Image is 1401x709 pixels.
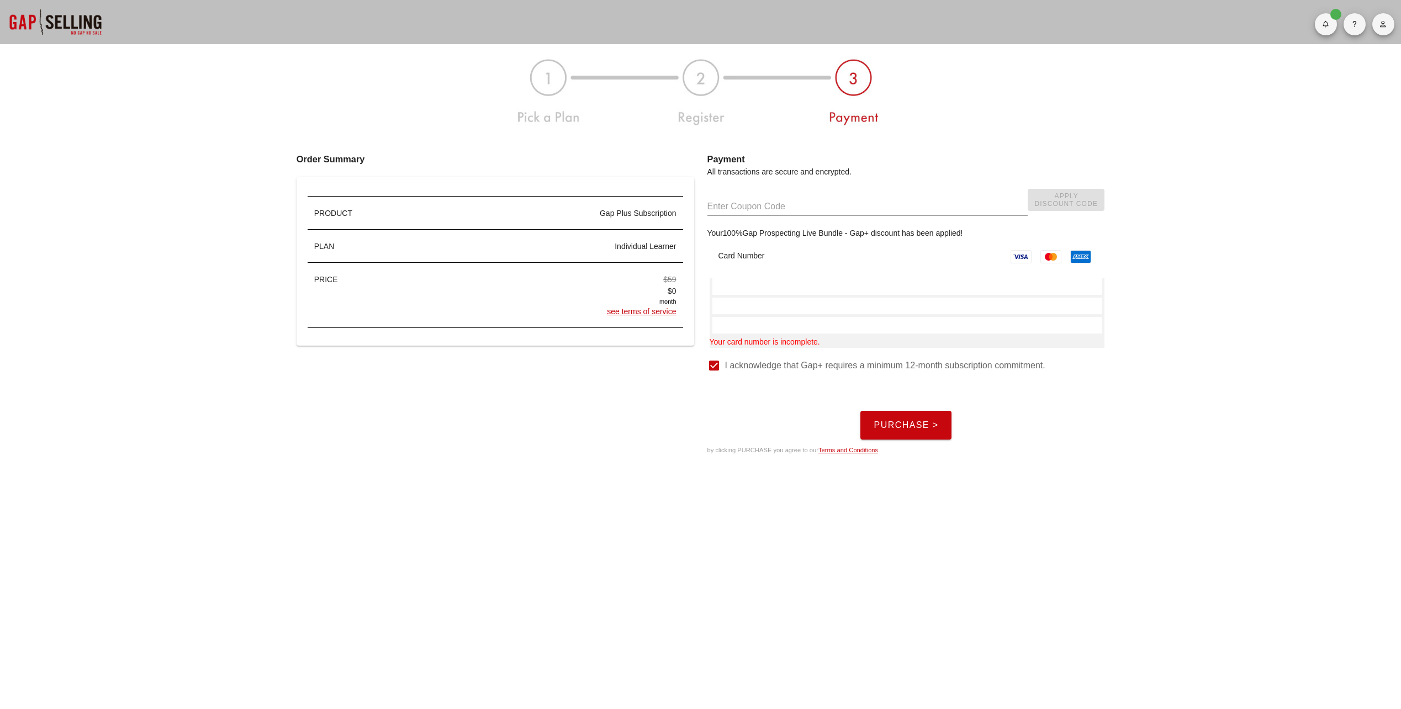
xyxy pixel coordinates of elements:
span: 100% [723,229,743,237]
div: Your card number is incomplete. [710,336,1105,348]
span: Badge [1330,9,1341,20]
span: Purchase > [873,420,938,430]
div: PRICE [308,263,401,329]
button: Purchase > [860,411,951,440]
iframe: Secure CVC input frame [714,319,1101,332]
div: PLAN [308,230,401,263]
img: plan-register-payment-123-3.jpg [507,51,894,130]
h3: Order Summary [297,152,694,166]
div: Your Gap Prospecting Live Bundle - Gap+ discount has been applied! [707,227,1105,239]
small: by clicking PURCHASE you agree to our . [707,442,880,453]
a: see terms of service [607,307,676,316]
div: PRODUCT [308,197,401,230]
img: visa.svg [1011,250,1032,263]
label: Card Number [718,251,765,260]
img: master.svg [1040,250,1061,263]
div: month [408,297,676,306]
p: All transactions are secure and encrypted. [707,166,1105,178]
iframe: Secure card number input frame [714,280,1101,293]
input: Enter Coupon Code [707,198,1028,215]
div: $59 [408,274,676,285]
h3: Payment [707,152,1105,166]
iframe: Secure expiration date input frame [714,299,1101,313]
div: individual learner [408,241,676,252]
a: Terms and Conditions [818,447,878,453]
img: american_express.svg [1070,250,1091,263]
div: Gap Plus Subscription [408,208,676,219]
label: I acknowledge that Gap+ requires a minimum 12-month subscription commitment. [725,360,1105,371]
div: $0 [408,285,676,297]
